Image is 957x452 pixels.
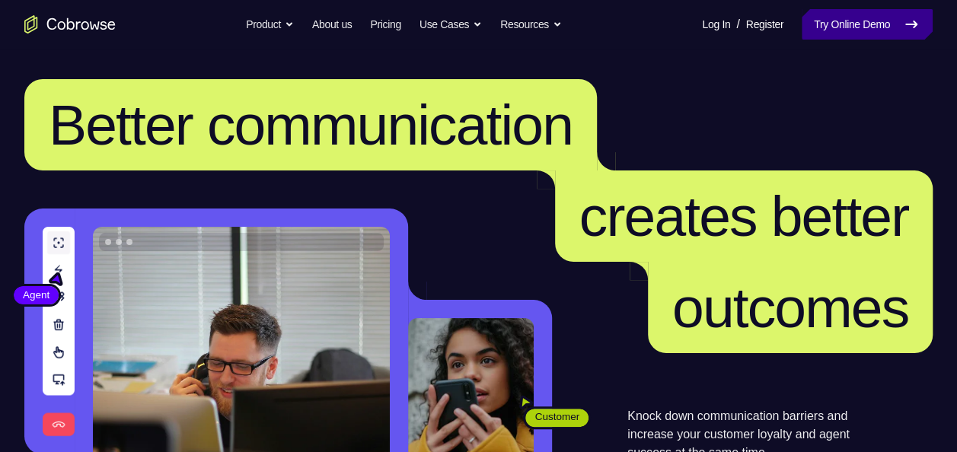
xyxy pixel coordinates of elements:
button: Product [246,9,294,40]
button: Resources [500,9,562,40]
span: / [736,15,739,33]
span: outcomes [672,275,908,339]
a: Go to the home page [24,15,116,33]
a: Register [746,9,783,40]
button: Use Cases [419,9,482,40]
a: About us [312,9,352,40]
a: Pricing [370,9,400,40]
a: Log In [702,9,730,40]
span: creates better [579,184,908,248]
span: Better communication [49,93,573,157]
a: Try Online Demo [802,9,933,40]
